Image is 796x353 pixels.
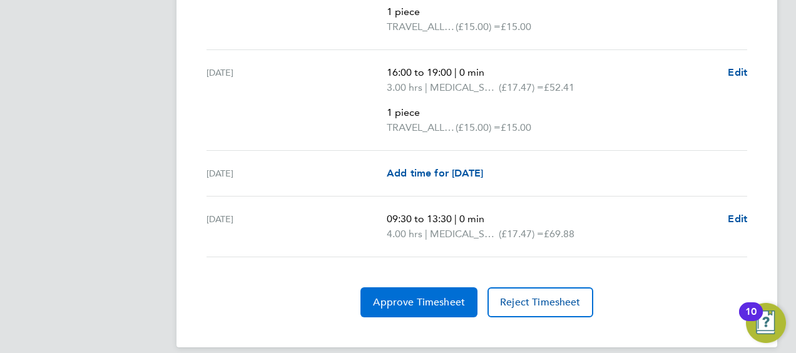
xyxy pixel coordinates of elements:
[387,4,718,19] p: 1 piece
[207,65,387,135] div: [DATE]
[207,166,387,181] div: [DATE]
[430,80,499,95] span: MEDICAL_SPORTS_HOURS
[207,212,387,242] div: [DATE]
[387,81,422,93] span: 3.00 hrs
[544,228,574,240] span: £69.88
[456,21,501,33] span: (£15.00) =
[454,66,457,78] span: |
[387,120,456,135] span: TRAVEL_ALLOWANCE_15
[387,19,456,34] span: TRAVEL_ALLOWANCE_15
[459,213,484,225] span: 0 min
[745,312,757,328] div: 10
[499,81,544,93] span: (£17.47) =
[728,213,747,225] span: Edit
[544,81,574,93] span: £52.41
[500,296,581,309] span: Reject Timesheet
[728,66,747,78] span: Edit
[425,228,427,240] span: |
[387,167,483,179] span: Add time for [DATE]
[501,121,531,133] span: £15.00
[387,166,483,181] a: Add time for [DATE]
[387,66,452,78] span: 16:00 to 19:00
[459,66,484,78] span: 0 min
[430,227,499,242] span: MEDICAL_SPORTS_HOURS
[456,121,501,133] span: (£15.00) =
[487,287,593,317] button: Reject Timesheet
[387,213,452,225] span: 09:30 to 13:30
[387,228,422,240] span: 4.00 hrs
[454,213,457,225] span: |
[425,81,427,93] span: |
[373,296,465,309] span: Approve Timesheet
[728,212,747,227] a: Edit
[728,65,747,80] a: Edit
[387,105,718,120] p: 1 piece
[746,303,786,343] button: Open Resource Center, 10 new notifications
[499,228,544,240] span: (£17.47) =
[360,287,477,317] button: Approve Timesheet
[501,21,531,33] span: £15.00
